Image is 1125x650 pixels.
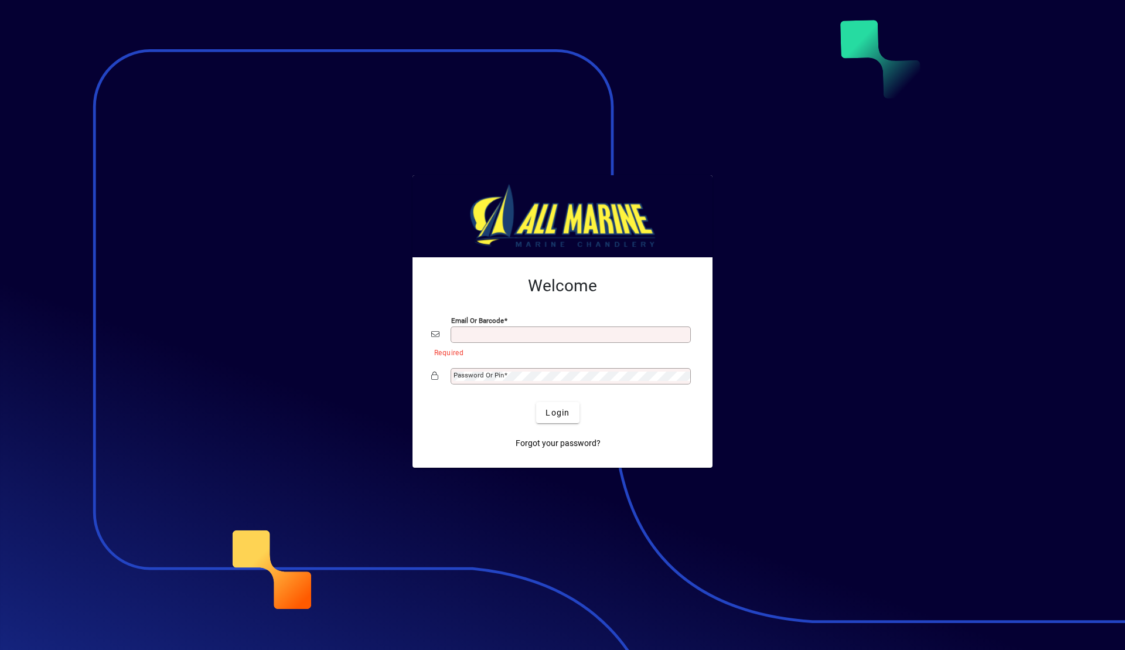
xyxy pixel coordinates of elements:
[516,437,601,450] span: Forgot your password?
[431,276,694,296] h2: Welcome
[434,346,684,358] mat-error: Required
[454,371,504,379] mat-label: Password or Pin
[451,317,504,325] mat-label: Email or Barcode
[511,433,605,454] a: Forgot your password?
[536,402,579,423] button: Login
[546,407,570,419] span: Login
